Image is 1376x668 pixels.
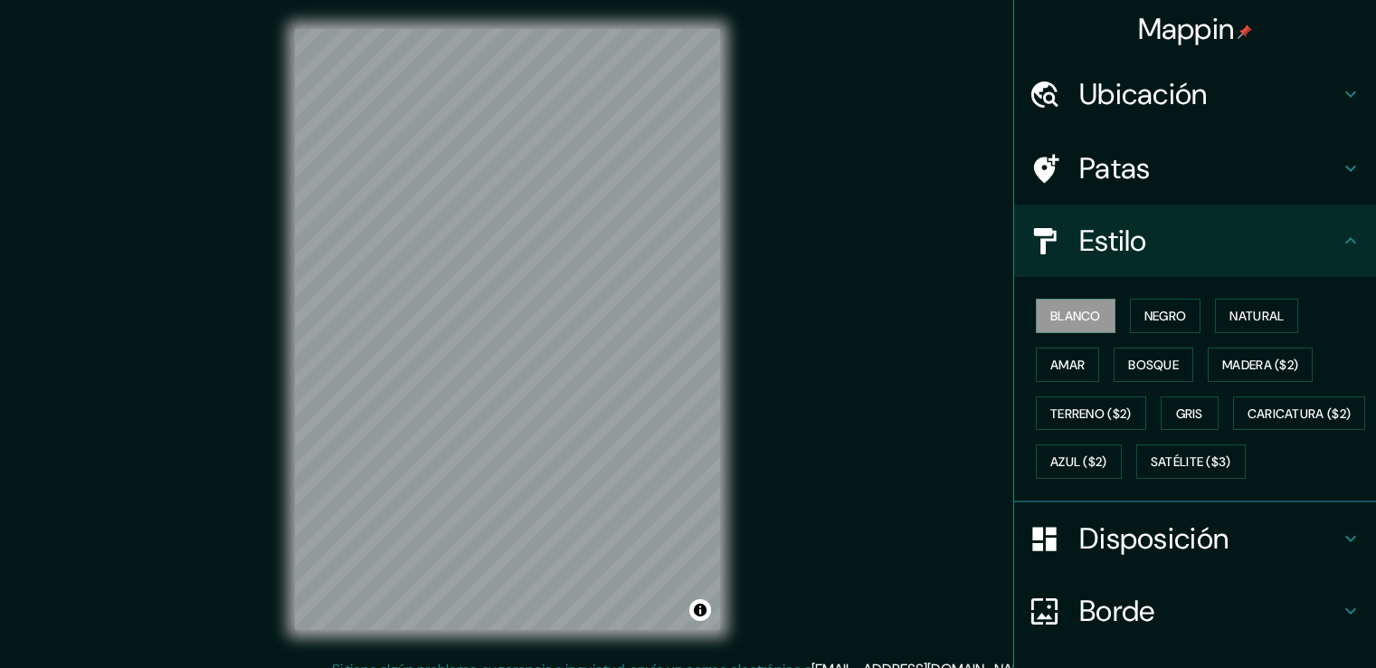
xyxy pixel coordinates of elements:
[1079,75,1208,113] font: Ubicación
[1215,299,1298,333] button: Natural
[1248,406,1352,422] font: Caricatura ($2)
[1161,396,1219,431] button: Gris
[1222,357,1298,373] font: Madera ($2)
[1036,396,1146,431] button: Terreno ($2)
[1208,348,1313,382] button: Madera ($2)
[1128,357,1179,373] font: Bosque
[1151,454,1231,471] font: Satélite ($3)
[1036,299,1115,333] button: Blanco
[1050,454,1107,471] font: Azul ($2)
[1229,308,1284,324] font: Natural
[1079,520,1229,558] font: Disposición
[1014,575,1376,647] div: Borde
[1079,592,1155,630] font: Borde
[1014,502,1376,575] div: Disposición
[1050,357,1085,373] font: Amar
[1176,406,1203,422] font: Gris
[1036,444,1122,479] button: Azul ($2)
[1014,58,1376,130] div: Ubicación
[1050,406,1132,422] font: Terreno ($2)
[1238,24,1252,39] img: pin-icon.png
[1114,348,1193,382] button: Bosque
[1130,299,1201,333] button: Negro
[1136,444,1246,479] button: Satélite ($3)
[295,29,720,630] canvas: Mapa
[1079,149,1151,187] font: Patas
[1079,222,1147,260] font: Estilo
[1138,10,1235,48] font: Mappin
[1014,205,1376,277] div: Estilo
[1050,308,1101,324] font: Blanco
[1036,348,1099,382] button: Amar
[1014,132,1376,205] div: Patas
[689,599,711,621] button: Activar o desactivar atribución
[1233,396,1366,431] button: Caricatura ($2)
[1144,308,1187,324] font: Negro
[1215,597,1356,648] iframe: Lanzador de widgets de ayuda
